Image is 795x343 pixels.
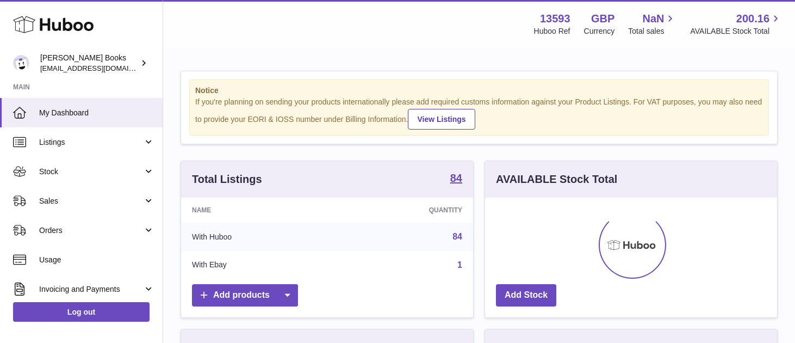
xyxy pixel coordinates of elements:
span: My Dashboard [39,108,154,118]
a: Log out [13,302,150,322]
a: Add products [192,284,298,307]
div: Currency [584,26,615,36]
a: Add Stock [496,284,556,307]
strong: 13593 [540,11,570,26]
strong: GBP [591,11,614,26]
a: 200.16 AVAILABLE Stock Total [690,11,782,36]
th: Quantity [335,198,473,223]
span: Invoicing and Payments [39,284,143,295]
a: NaN Total sales [628,11,676,36]
a: View Listings [408,109,475,130]
span: Orders [39,225,143,236]
div: [PERSON_NAME] Books [40,53,138,73]
h3: AVAILABLE Stock Total [496,172,617,187]
span: Stock [39,167,143,177]
span: Total sales [628,26,676,36]
a: 1 [457,260,462,269]
td: With Huboo [181,223,335,251]
span: [EMAIL_ADDRESS][DOMAIN_NAME] [40,64,160,72]
span: NaN [642,11,664,26]
td: With Ebay [181,251,335,279]
span: Sales [39,196,143,206]
th: Name [181,198,335,223]
a: 84 [452,232,462,241]
div: If you're planning on sending your products internationally please add required customs informati... [195,97,763,130]
strong: Notice [195,85,763,96]
span: Usage [39,255,154,265]
div: Huboo Ref [534,26,570,36]
strong: 84 [450,173,462,183]
h3: Total Listings [192,172,262,187]
img: info@troybooks.co.uk [13,55,29,71]
a: 84 [450,173,462,186]
span: AVAILABLE Stock Total [690,26,782,36]
span: Listings [39,137,143,148]
span: 200.16 [736,11,769,26]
